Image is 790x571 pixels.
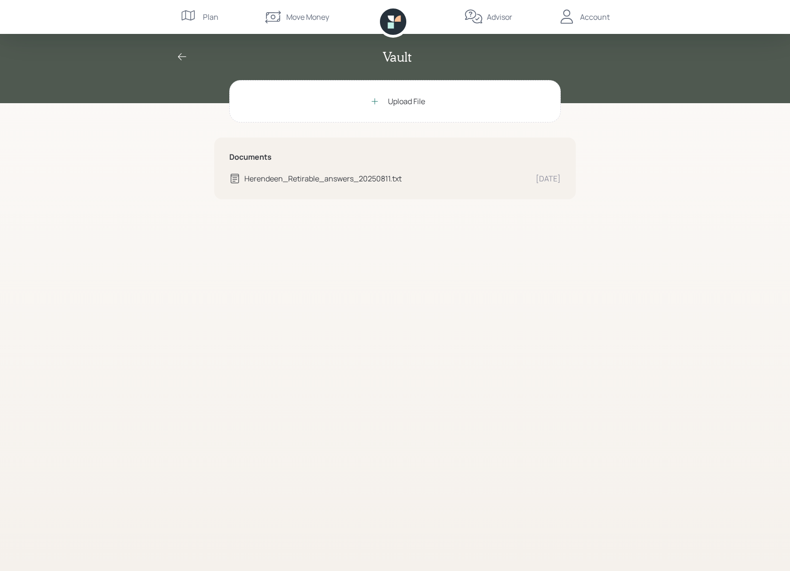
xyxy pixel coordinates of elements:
div: Account [580,11,610,23]
div: [DATE] [536,173,561,184]
div: Plan [203,11,218,23]
h2: Vault [383,49,411,65]
div: Advisor [487,11,512,23]
h5: Documents [229,153,561,162]
div: Upload File [388,96,425,107]
div: Move Money [286,11,329,23]
div: Herendeen_Retirable_answers_20250811.txt [244,173,528,184]
a: Herendeen_Retirable_answers_20250811.txt[DATE] [229,173,561,184]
